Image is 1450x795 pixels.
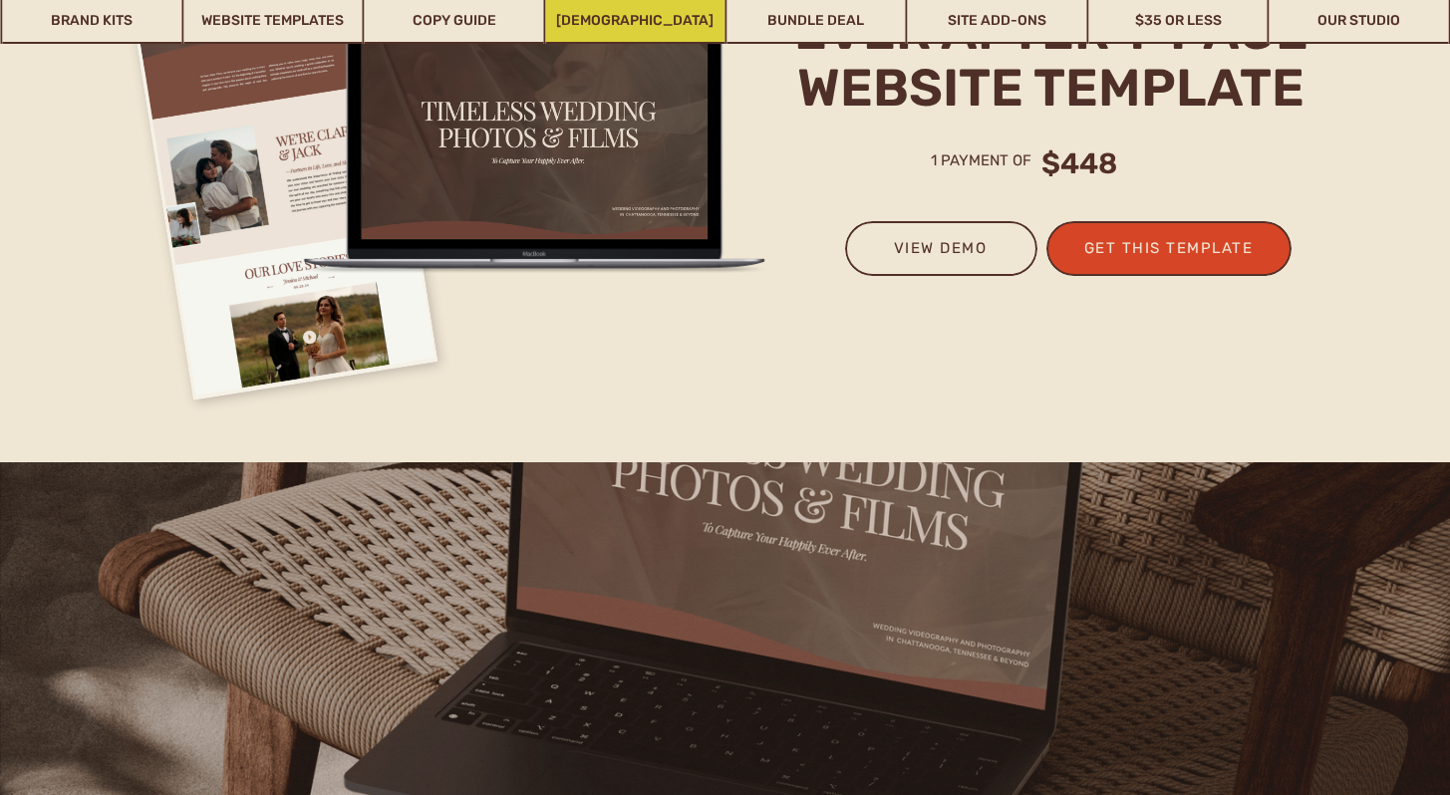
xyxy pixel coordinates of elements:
[931,148,1056,174] p: 1 payment of
[1034,143,1117,188] h1: $448
[780,3,1322,122] h2: ever after 1-page website template
[865,235,1016,278] a: view demo
[1071,235,1267,268] a: get this template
